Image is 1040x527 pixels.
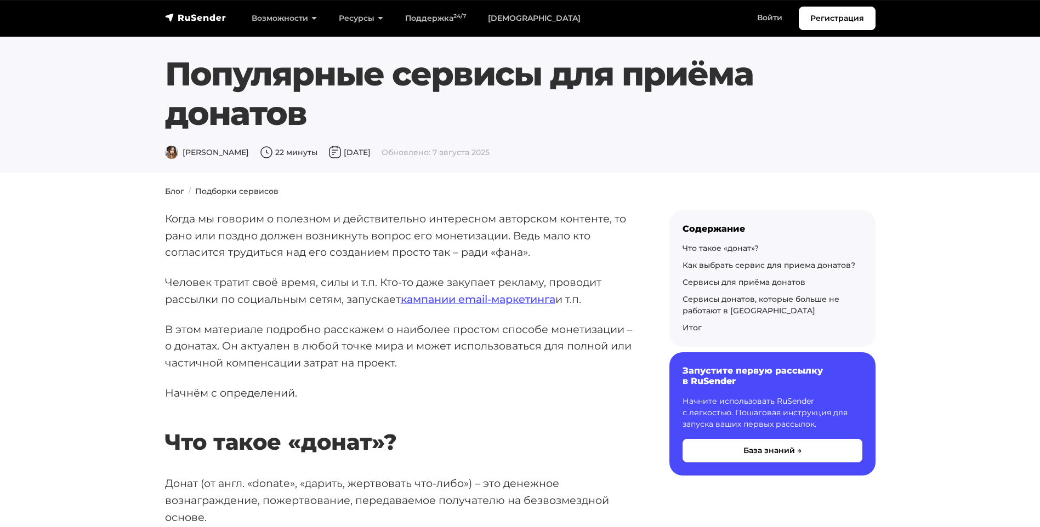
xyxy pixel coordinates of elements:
p: Начните использовать RuSender с легкостью. Пошаговая инструкция для запуска ваших первых рассылок. [683,396,862,430]
p: Начнём с определений. [165,385,634,402]
span: Обновлено: 7 августа 2025 [382,147,490,157]
a: Запустите первую рассылку в RuSender Начните использовать RuSender с легкостью. Пошаговая инструк... [669,352,876,475]
span: [DATE] [328,147,371,157]
a: Сервисы донатов, которые больше не работают в [GEOGRAPHIC_DATA] [683,294,839,316]
img: Время чтения [260,146,273,159]
a: Блог [165,186,184,196]
a: Поддержка24/7 [394,7,477,30]
a: Регистрация [799,7,876,30]
sup: 24/7 [453,13,466,20]
nav: breadcrumb [158,186,882,197]
h6: Запустите первую рассылку в RuSender [683,365,862,386]
h1: Популярные сервисы для приёма донатов [165,54,815,133]
a: [DEMOGRAPHIC_DATA] [477,7,592,30]
a: Что такое «донат»? [683,243,759,253]
a: Сервисы для приёма донатов [683,277,805,287]
a: Войти [746,7,793,29]
a: Ресурсы [328,7,394,30]
p: Донат (от англ. «donate», «дарить, жертвовать что-либо») – это денежное вознаграждение, пожертвов... [165,475,634,525]
p: В этом материале подробно расскажем о наиболее простом способе монетизации – о донатах. Он актуал... [165,321,634,371]
a: кампании email-маркетинга [401,293,555,306]
button: База знаний → [683,439,862,462]
p: Когда мы говорим о полезном и действительно интересном авторском контенте, то рано или поздно дол... [165,210,634,261]
a: Возможности [241,7,328,30]
a: Как выбрать сервис для приема донатов? [683,260,855,270]
img: RuSender [165,12,226,23]
span: 22 минуты [260,147,317,157]
span: [PERSON_NAME] [165,147,249,157]
a: Итог [683,323,702,333]
li: Подборки сервисов [184,186,279,197]
p: Человек тратит своё время, силы и т.п. Кто-то даже закупает рекламу, проводит рассылки по социаль... [165,274,634,307]
h2: Что такое «донат»? [165,397,634,455]
div: Содержание [683,224,862,234]
img: Дата публикации [328,146,342,159]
